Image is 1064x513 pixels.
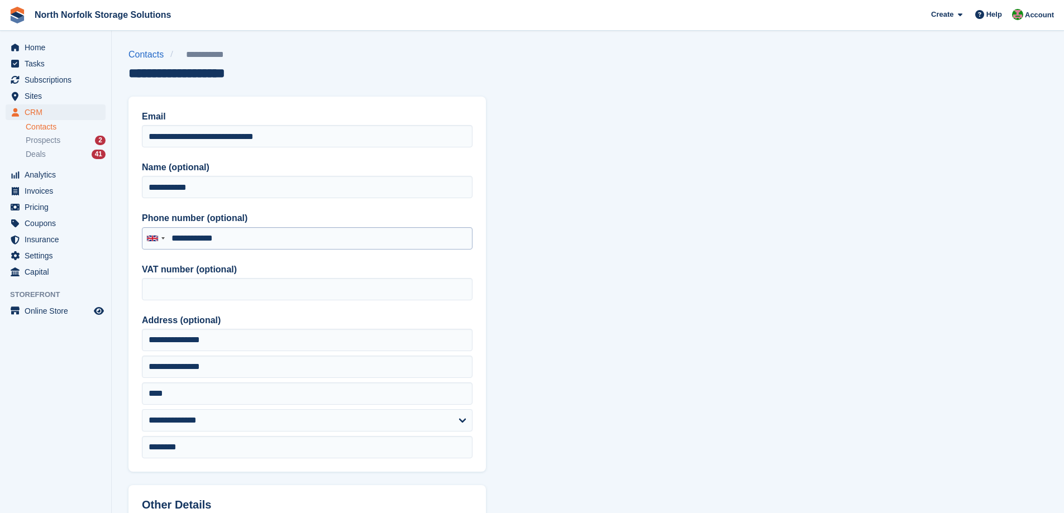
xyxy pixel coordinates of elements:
[986,9,1002,20] span: Help
[142,212,473,225] label: Phone number (optional)
[25,104,92,120] span: CRM
[142,498,473,511] h2: Other Details
[25,232,92,247] span: Insurance
[142,228,168,249] div: United Kingdom: +44
[931,9,953,20] span: Create
[1012,9,1023,20] img: Katherine Phelps
[1025,9,1054,21] span: Account
[26,122,106,132] a: Contacts
[25,248,92,263] span: Settings
[142,263,473,276] label: VAT number (optional)
[25,183,92,199] span: Invoices
[128,48,170,61] a: Contacts
[25,56,92,71] span: Tasks
[25,167,92,183] span: Analytics
[6,167,106,183] a: menu
[6,104,106,120] a: menu
[25,40,92,55] span: Home
[25,88,92,104] span: Sites
[6,303,106,319] a: menu
[6,199,106,215] a: menu
[9,7,26,23] img: stora-icon-8386f47178a22dfd0bd8f6a31ec36ba5ce8667c1dd55bd0f319d3a0aa187defe.svg
[128,48,252,61] nav: breadcrumbs
[142,314,473,327] label: Address (optional)
[95,136,106,145] div: 2
[30,6,175,24] a: North Norfolk Storage Solutions
[6,183,106,199] a: menu
[6,72,106,88] a: menu
[26,148,106,160] a: Deals 41
[92,150,106,159] div: 41
[10,289,111,300] span: Storefront
[6,215,106,231] a: menu
[6,264,106,280] a: menu
[142,161,473,174] label: Name (optional)
[142,110,473,123] label: Email
[6,88,106,104] a: menu
[26,135,106,146] a: Prospects 2
[25,72,92,88] span: Subscriptions
[26,149,46,160] span: Deals
[6,248,106,263] a: menu
[25,303,92,319] span: Online Store
[6,232,106,247] a: menu
[25,199,92,215] span: Pricing
[25,215,92,231] span: Coupons
[92,304,106,318] a: Preview store
[25,264,92,280] span: Capital
[26,135,60,146] span: Prospects
[6,40,106,55] a: menu
[6,56,106,71] a: menu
